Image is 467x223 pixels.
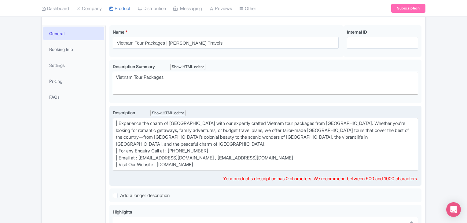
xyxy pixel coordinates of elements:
[223,175,418,182] div: Your product's description has 0 characters. We recommend between 500 and 1000 characters.
[43,27,104,40] a: General
[150,110,186,116] div: Show HTML editor
[113,29,124,35] span: Name
[113,110,135,115] span: Description
[43,42,104,56] a: Booking Info
[43,58,104,72] a: Settings
[446,202,461,217] div: Open Intercom Messenger
[116,120,415,168] div: | Experience the charm of [GEOGRAPHIC_DATA] with our expertly crafted Vietnam tour packages from ...
[43,74,104,88] a: Pricing
[170,64,205,70] div: Show HTML editor
[120,192,170,198] span: Add a longer description
[113,209,132,214] span: Highlights
[391,4,425,13] a: Subscription
[347,29,367,35] span: Internal ID
[113,64,155,69] span: Description Summary
[116,74,415,81] div: Vietnam Tour Packages
[43,90,104,104] a: FAQs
